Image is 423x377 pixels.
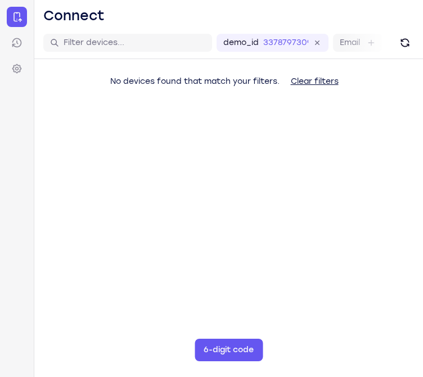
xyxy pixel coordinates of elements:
[7,59,27,79] a: Settings
[7,33,27,53] a: Sessions
[223,37,259,48] label: demo_id
[195,339,263,361] button: 6-digit code
[110,77,280,86] span: No devices found that match your filters.
[7,7,27,27] a: Connect
[64,37,205,48] input: Filter devices...
[43,7,105,25] h1: Connect
[340,37,360,48] label: Email
[282,70,348,93] button: Clear filters
[396,34,414,52] button: Refresh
